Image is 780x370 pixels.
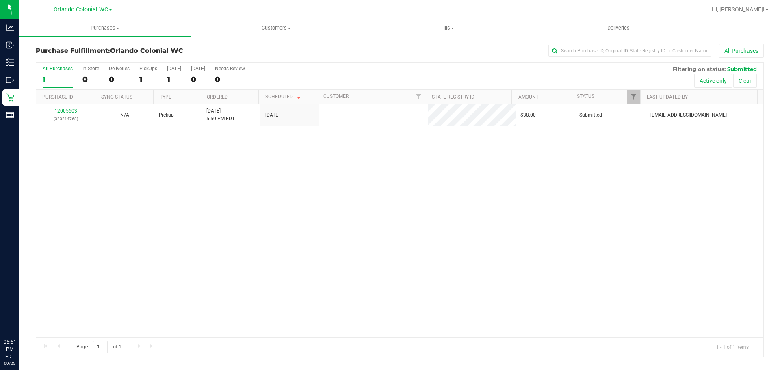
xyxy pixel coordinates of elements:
a: Ordered [207,94,228,100]
div: 1 [167,75,181,84]
input: 1 [93,341,108,353]
inline-svg: Analytics [6,24,14,32]
span: Hi, [PERSON_NAME]! [712,6,765,13]
p: 05:51 PM EDT [4,338,16,360]
span: Customers [191,24,361,32]
input: Search Purchase ID, Original ID, State Registry ID or Customer Name... [548,45,711,57]
span: 1 - 1 of 1 items [710,341,755,353]
span: Submitted [579,111,602,119]
span: [EMAIL_ADDRESS][DOMAIN_NAME] [650,111,727,119]
a: Last Updated By [647,94,688,100]
span: Page of 1 [69,341,128,353]
div: Needs Review [215,66,245,71]
div: [DATE] [167,66,181,71]
inline-svg: Reports [6,111,14,119]
a: Scheduled [265,94,302,100]
div: [DATE] [191,66,205,71]
button: All Purchases [719,44,764,58]
p: 09/25 [4,360,16,366]
a: Purchase ID [42,94,73,100]
a: Type [160,94,171,100]
a: State Registry ID [432,94,474,100]
a: Filter [412,90,425,104]
button: Clear [733,74,757,88]
div: 0 [215,75,245,84]
div: 0 [82,75,99,84]
a: Filter [627,90,640,104]
p: (323214768) [41,115,90,123]
a: Amount [518,94,539,100]
a: Customer [323,93,349,99]
span: Pickup [159,111,174,119]
span: Orlando Colonial WC [54,6,108,13]
button: Active only [694,74,732,88]
span: Submitted [727,66,757,72]
a: Status [577,93,594,99]
span: $38.00 [520,111,536,119]
iframe: Resource center [8,305,32,329]
a: 12005603 [54,108,77,114]
div: PickUps [139,66,157,71]
inline-svg: Inventory [6,58,14,67]
div: 1 [139,75,157,84]
div: All Purchases [43,66,73,71]
h3: Purchase Fulfillment: [36,47,278,54]
a: Deliveries [533,19,704,37]
a: Tills [362,19,533,37]
span: Filtering on status: [673,66,726,72]
inline-svg: Outbound [6,76,14,84]
span: Deliveries [596,24,641,32]
button: N/A [120,111,129,119]
a: Purchases [19,19,191,37]
a: Sync Status [101,94,132,100]
inline-svg: Inbound [6,41,14,49]
span: Purchases [19,24,191,32]
inline-svg: Retail [6,93,14,102]
span: [DATE] 5:50 PM EDT [206,107,235,123]
div: Deliveries [109,66,130,71]
div: 0 [109,75,130,84]
div: In Store [82,66,99,71]
span: Tills [362,24,532,32]
span: [DATE] [265,111,279,119]
div: 0 [191,75,205,84]
div: 1 [43,75,73,84]
span: Not Applicable [120,112,129,118]
a: Customers [191,19,362,37]
span: Orlando Colonial WC [110,47,183,54]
